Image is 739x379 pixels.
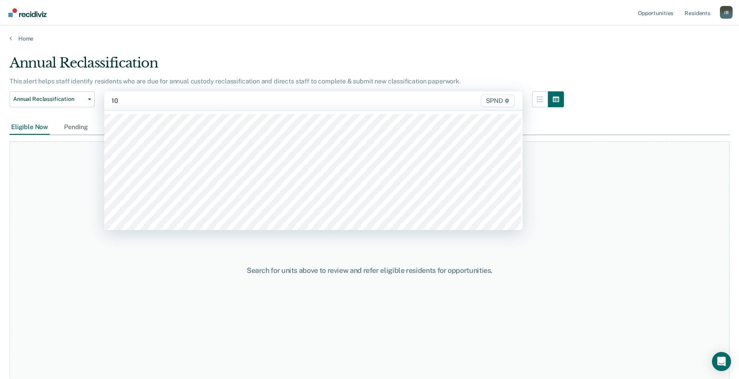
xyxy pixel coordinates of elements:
[13,96,85,102] span: Annual Reclassification
[10,35,729,42] a: Home
[62,120,90,135] div: Pending
[720,6,733,19] div: J B
[190,266,550,275] div: Search for units above to review and refer eligible residents for opportunities.
[10,55,564,77] div: Annual Reclassification
[8,8,47,17] img: Recidiviz
[481,95,515,107] span: SPND
[10,91,95,107] button: Annual Reclassification
[712,352,731,371] div: Open Intercom Messenger
[10,120,50,135] div: Eligible Now
[10,77,461,85] p: This alert helps staff identify residents who are due for annual custody reclassification and dir...
[720,6,733,19] button: Profile dropdown button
